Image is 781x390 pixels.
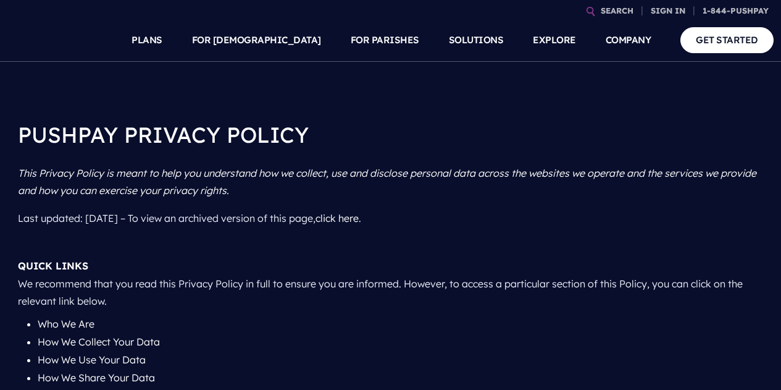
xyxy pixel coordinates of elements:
[606,19,651,62] a: COMPANY
[351,19,419,62] a: FOR PARISHES
[18,260,88,272] b: QUICK LINKS
[38,371,155,384] a: How We Share Your Data
[18,111,764,159] h1: PUSHPAY PRIVACY POLICY
[38,354,146,366] a: How We Use Your Data
[38,318,94,330] a: Who We Are
[449,19,504,62] a: SOLUTIONS
[38,336,160,348] a: How We Collect Your Data
[18,252,764,315] p: We recommend that you read this Privacy Policy in full to ensure you are informed. However, to ac...
[18,205,764,232] p: Last updated: [DATE] – To view an archived version of this page, .
[315,212,359,224] a: click here
[18,167,756,197] i: This Privacy Policy is meant to help you understand how we collect, use and disclose personal dat...
[680,27,774,53] a: GET STARTED
[533,19,576,62] a: EXPLORE
[192,19,321,62] a: FOR [DEMOGRAPHIC_DATA]
[132,19,162,62] a: PLANS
